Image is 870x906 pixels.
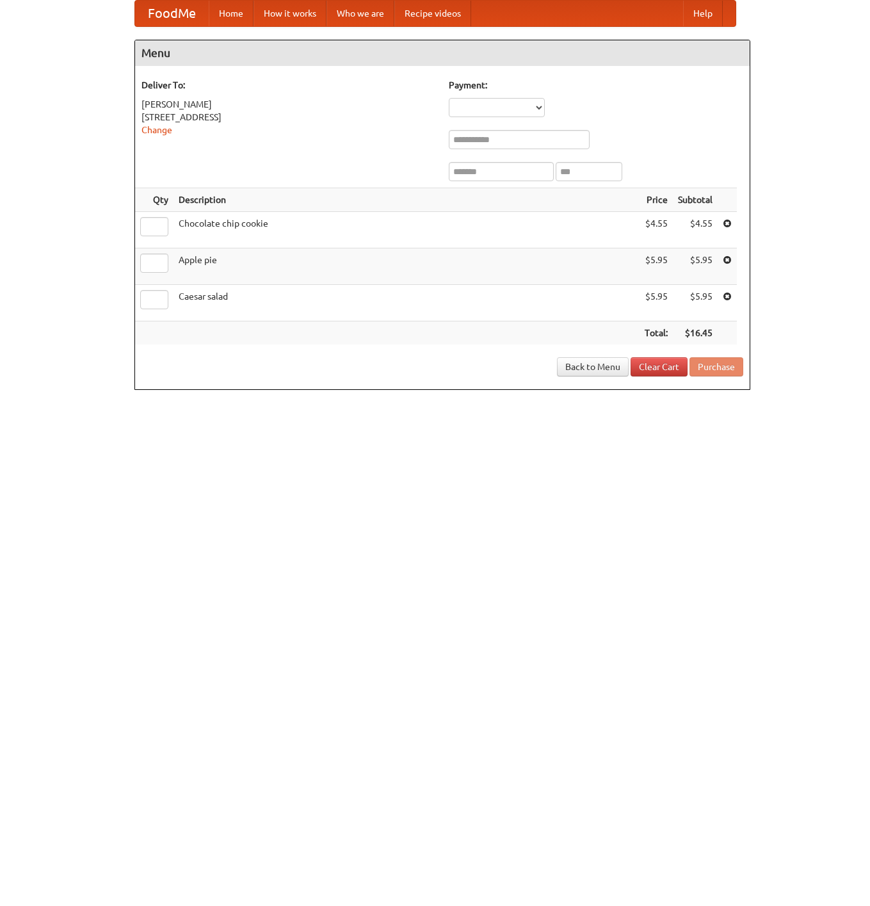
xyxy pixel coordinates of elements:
[557,357,629,376] a: Back to Menu
[673,285,718,321] td: $5.95
[673,248,718,285] td: $5.95
[631,357,688,376] a: Clear Cart
[640,188,673,212] th: Price
[449,79,743,92] h5: Payment:
[640,321,673,345] th: Total:
[673,321,718,345] th: $16.45
[135,188,173,212] th: Qty
[135,40,750,66] h4: Menu
[209,1,254,26] a: Home
[394,1,471,26] a: Recipe videos
[640,248,673,285] td: $5.95
[689,357,743,376] button: Purchase
[673,188,718,212] th: Subtotal
[141,111,436,124] div: [STREET_ADDRESS]
[173,285,640,321] td: Caesar salad
[141,98,436,111] div: [PERSON_NAME]
[141,125,172,135] a: Change
[326,1,394,26] a: Who we are
[254,1,326,26] a: How it works
[673,212,718,248] td: $4.55
[173,248,640,285] td: Apple pie
[135,1,209,26] a: FoodMe
[683,1,723,26] a: Help
[141,79,436,92] h5: Deliver To:
[173,212,640,248] td: Chocolate chip cookie
[640,212,673,248] td: $4.55
[173,188,640,212] th: Description
[640,285,673,321] td: $5.95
